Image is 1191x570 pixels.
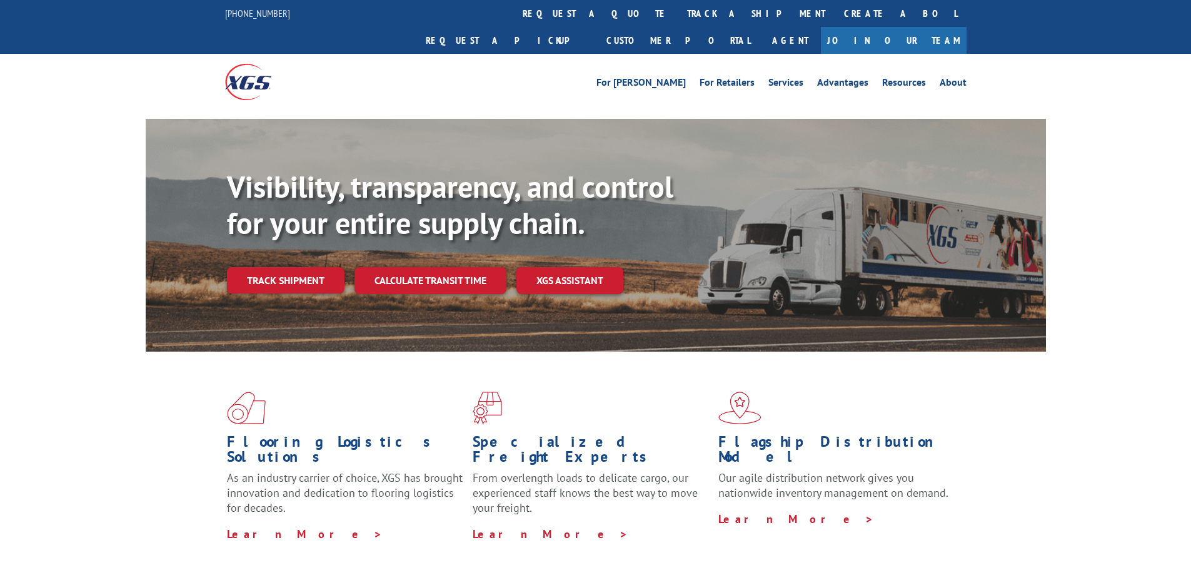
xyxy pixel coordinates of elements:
p: From overlength loads to delicate cargo, our experienced staff knows the best way to move your fr... [473,471,709,526]
a: Join Our Team [821,27,967,54]
a: [PHONE_NUMBER] [225,7,290,19]
img: xgs-icon-focused-on-flooring-red [473,392,502,424]
span: Our agile distribution network gives you nationwide inventory management on demand. [718,471,948,500]
a: For Retailers [700,78,755,91]
a: Customer Portal [597,27,760,54]
a: Resources [882,78,926,91]
a: Request a pickup [416,27,597,54]
img: xgs-icon-total-supply-chain-intelligence-red [227,392,266,424]
h1: Specialized Freight Experts [473,434,709,471]
a: XGS ASSISTANT [516,267,623,294]
h1: Flooring Logistics Solutions [227,434,463,471]
a: Learn More > [473,527,628,541]
a: About [940,78,967,91]
a: Track shipment [227,267,344,293]
span: As an industry carrier of choice, XGS has brought innovation and dedication to flooring logistics... [227,471,463,515]
a: For [PERSON_NAME] [596,78,686,91]
a: Advantages [817,78,868,91]
a: Calculate transit time [354,267,506,294]
b: Visibility, transparency, and control for your entire supply chain. [227,167,673,242]
a: Services [768,78,803,91]
h1: Flagship Distribution Model [718,434,955,471]
a: Learn More > [718,512,874,526]
a: Agent [760,27,821,54]
img: xgs-icon-flagship-distribution-model-red [718,392,761,424]
a: Learn More > [227,527,383,541]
